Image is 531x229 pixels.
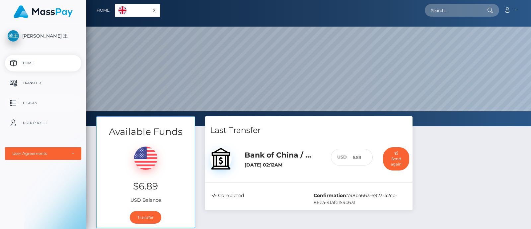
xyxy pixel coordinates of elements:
[134,147,157,170] img: USD.png
[5,55,81,71] a: Home
[8,98,79,108] p: History
[115,4,160,17] aside: Language selected: English
[115,4,160,17] a: English
[347,149,373,166] input: 6.89
[425,4,487,17] input: Search...
[309,192,411,206] div: :
[314,192,397,205] span: 748ba663-6923-42cc-86ea-41afe154c631
[383,147,409,171] button: Send again
[314,192,346,198] b: Confirmation
[245,162,321,168] h6: [DATE] 02:12AM
[207,192,309,206] div: Completed
[97,3,110,17] a: Home
[5,33,81,39] span: [PERSON_NAME] 王
[12,151,67,156] div: User Agreements
[5,115,81,131] a: User Profile
[102,180,190,193] h3: $6.89
[5,75,81,91] a: Transfer
[210,125,408,136] h4: Last Transfer
[5,147,81,160] button: User Agreements
[8,78,79,88] p: Transfer
[97,138,195,207] div: USD Balance
[245,150,321,161] h5: Bank of China / CNY
[8,118,79,128] p: User Profile
[331,149,347,166] div: USD
[5,95,81,111] a: History
[130,211,161,224] a: Transfer
[8,58,79,68] p: Home
[210,148,232,170] img: bank.svg
[14,5,73,18] img: MassPay
[115,4,160,17] div: Language
[97,125,195,138] h3: Available Funds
